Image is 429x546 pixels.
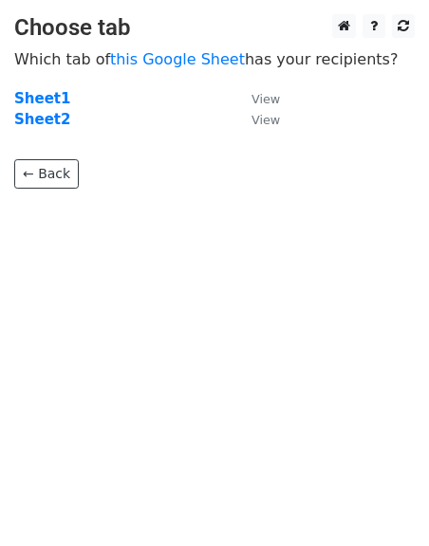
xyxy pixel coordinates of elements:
a: Sheet2 [14,111,70,128]
a: this Google Sheet [110,50,245,68]
a: View [233,111,280,128]
a: View [233,90,280,107]
p: Which tab of has your recipients? [14,49,415,69]
a: Sheet1 [14,90,70,107]
small: View [252,92,280,106]
h3: Choose tab [14,14,415,42]
small: View [252,113,280,127]
a: ← Back [14,159,79,189]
